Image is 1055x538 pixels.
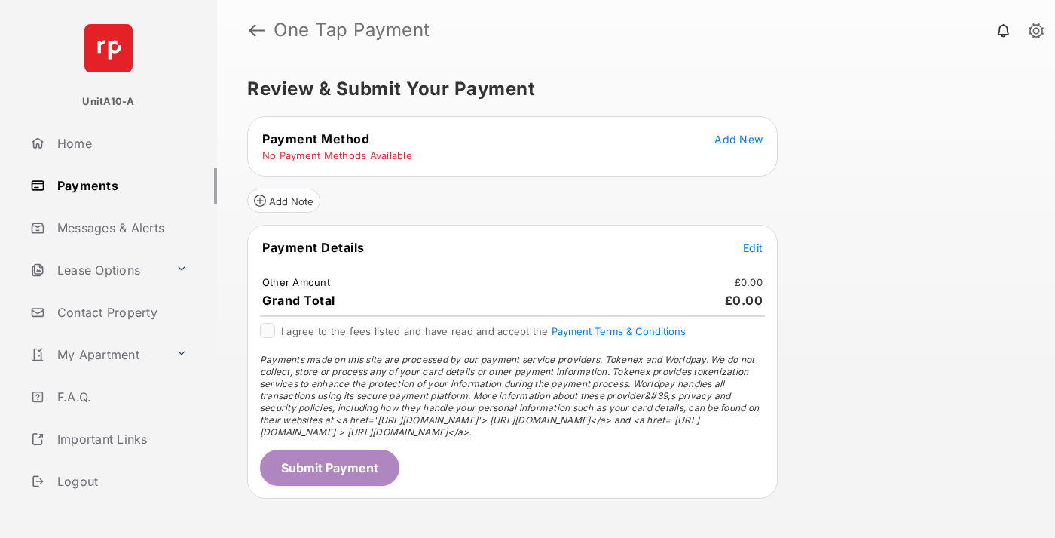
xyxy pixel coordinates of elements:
[714,131,763,146] button: Add New
[24,463,217,500] a: Logout
[24,294,217,330] a: Contact Property
[24,168,217,204] a: Payments
[247,189,320,213] button: Add Note
[743,241,763,254] span: Edit
[24,125,217,161] a: Home
[725,293,763,308] span: £0.00
[552,325,686,337] button: I agree to the fees listed and have read and accept the
[714,133,763,146] span: Add New
[24,252,170,288] a: Lease Options
[262,131,369,146] span: Payment Method
[24,379,217,415] a: F.A.Q.
[743,240,763,255] button: Edit
[84,24,133,72] img: svg+xml;base64,PHN2ZyB4bWxucz0iaHR0cDovL3d3dy53My5vcmcvMjAwMC9zdmciIHdpZHRoPSI2NCIgaGVpZ2h0PSI2NC...
[24,210,217,246] a: Messages & Alerts
[734,275,763,289] td: £0.00
[274,21,430,39] strong: One Tap Payment
[262,240,365,255] span: Payment Details
[260,354,759,438] span: Payments made on this site are processed by our payment service providers, Tokenex and Worldpay. ...
[82,94,134,109] p: UnitA10-A
[247,80,1013,98] h5: Review & Submit Your Payment
[261,275,331,289] td: Other Amount
[262,293,335,308] span: Grand Total
[260,450,399,486] button: Submit Payment
[261,149,413,162] td: No Payment Methods Available
[24,421,194,457] a: Important Links
[24,337,170,373] a: My Apartment
[281,325,686,337] span: I agree to the fees listed and have read and accept the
